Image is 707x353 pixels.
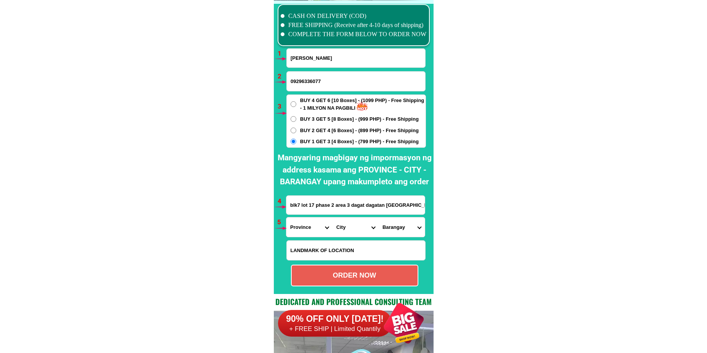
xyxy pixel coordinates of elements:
[286,196,425,214] input: Input address
[287,72,425,91] input: Input phone_number
[287,49,425,67] input: Input full_name
[291,116,296,122] input: BUY 3 GET 5 [8 Boxes] - (999 PHP) - Free Shipping
[300,127,419,134] span: BUY 2 GET 4 [6 Boxes] - (899 PHP) - Free Shipping
[281,30,427,39] li: COMPLETE THE FORM BELOW TO ORDER NOW
[278,49,286,59] h6: 1
[286,217,332,237] select: Select province
[300,97,426,112] span: BUY 4 GET 6 [10 Boxes] - (1099 PHP) - Free Shipping - 1 MILYON NA PAGBILI
[291,101,296,107] input: BUY 4 GET 6 [10 Boxes] - (1099 PHP) - Free Shipping - 1 MILYON NA PAGBILI
[300,115,419,123] span: BUY 3 GET 5 [8 Boxes] - (999 PHP) - Free Shipping
[278,313,392,325] h6: 90% OFF ONLY [DATE]!
[278,325,392,333] h6: + FREE SHIP | Limited Quantily
[274,296,434,307] h2: Dedicated and professional consulting team
[278,196,286,206] h6: 4
[287,241,425,260] input: Input LANDMARKOFLOCATION
[276,152,434,188] h2: Mangyaring magbigay ng impormasyon ng address kasama ang PROVINCE - CITY - BARANGAY upang makumpl...
[277,217,286,227] h6: 5
[291,139,296,144] input: BUY 1 GET 3 [4 Boxes] - (799 PHP) - Free Shipping
[379,217,425,237] select: Select commune
[291,128,296,133] input: BUY 2 GET 4 [6 Boxes] - (899 PHP) - Free Shipping
[281,11,427,21] li: CASH ON DELIVERY (COD)
[281,21,427,30] li: FREE SHIPPING (Receive after 4-10 days of shipping)
[332,217,378,237] select: Select district
[300,138,419,145] span: BUY 1 GET 3 [4 Boxes] - (799 PHP) - Free Shipping
[292,270,418,281] div: ORDER NOW
[278,72,286,81] h6: 2
[278,102,286,112] h6: 3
